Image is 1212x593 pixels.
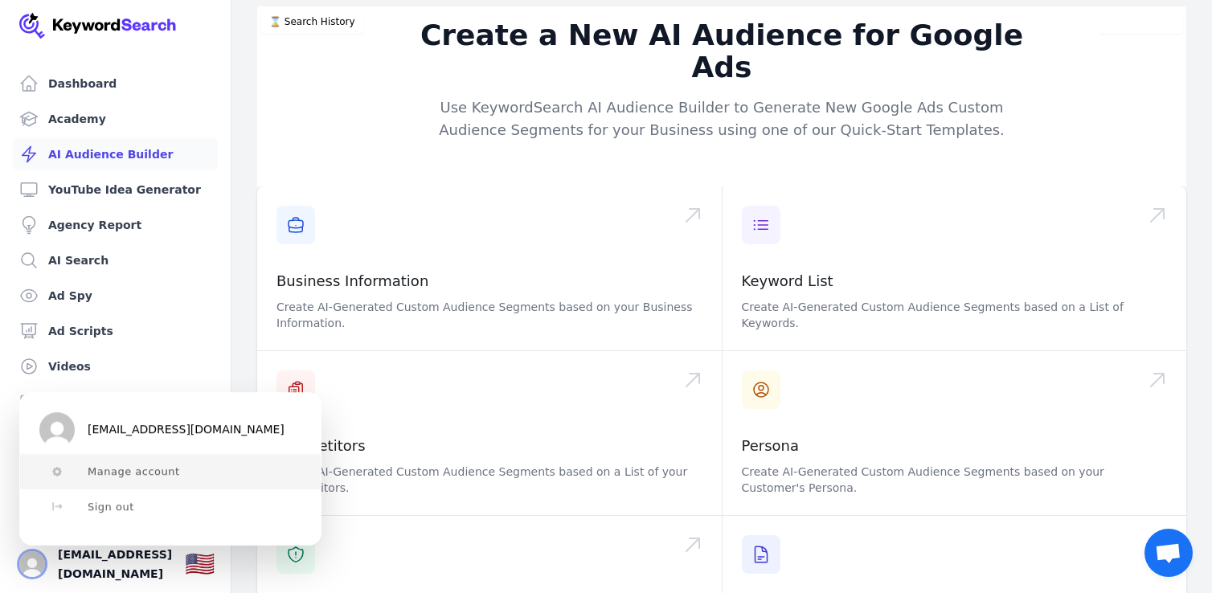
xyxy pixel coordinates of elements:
[13,138,218,170] a: AI Audience Builder
[1144,529,1193,577] a: Open chat
[185,550,215,579] div: 🇺🇸
[276,437,366,454] a: Competitors
[13,103,218,135] a: Academy
[13,421,218,453] a: Collections
[13,280,218,312] a: Ad Spy
[13,350,218,382] a: Videos
[19,551,45,577] button: Close user button
[13,244,218,276] a: AI Search
[1099,10,1183,34] button: Video Tutorial
[13,209,218,241] a: Agency Report
[58,545,172,583] span: [EMAIL_ADDRESS][DOMAIN_NAME]
[19,13,177,39] img: Your Company
[13,386,218,418] a: Channels
[413,96,1030,141] p: Use KeywordSearch AI Audience Builder to Generate New Google Ads Custom Audience Segments for you...
[88,501,134,513] span: Sign out
[13,67,218,100] a: Dashboard
[13,174,218,206] a: YouTube Idea Generator
[413,19,1030,84] h2: Create a New AI Audience for Google Ads
[742,437,800,454] a: Persona
[19,392,321,546] div: User button popover
[260,10,364,34] button: ⌛️ Search History
[13,315,218,347] a: Ad Scripts
[88,465,180,478] span: Manage account
[88,423,285,437] span: [EMAIL_ADDRESS][DOMAIN_NAME]
[742,272,833,289] a: Keyword List
[276,272,428,289] a: Business Information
